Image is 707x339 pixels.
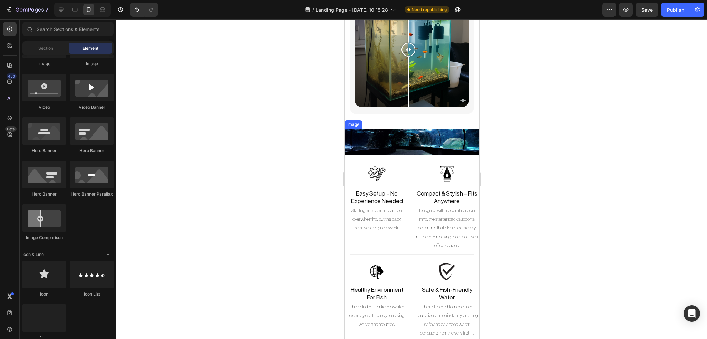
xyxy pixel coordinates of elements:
[70,104,114,110] div: Video Banner
[70,291,114,297] div: Icon List
[345,19,479,339] iframe: Design area
[45,6,48,14] p: 7
[22,191,66,197] div: Hero Banner
[312,6,314,13] span: /
[22,104,66,110] div: Video
[130,3,158,17] div: Undo/Redo
[22,61,66,67] div: Image
[641,7,653,13] span: Save
[70,61,114,67] div: Image
[22,291,66,297] div: Icon
[103,249,114,260] span: Toggle open
[667,6,684,13] div: Publish
[83,45,98,51] span: Element
[22,251,44,258] span: Icon & Line
[22,235,66,241] div: Image Comparison
[70,148,114,154] div: Hero Banner
[684,305,700,322] div: Open Intercom Messenger
[411,7,447,13] span: Need republishing
[636,3,658,17] button: Save
[3,3,51,17] button: 7
[22,148,66,154] div: Hero Banner
[38,45,53,51] span: Section
[661,3,690,17] button: Publish
[70,191,114,197] div: Hero Banner Parallax
[22,22,114,36] input: Search Sections & Elements
[5,126,17,132] div: Beta
[316,6,388,13] span: Landing Page - [DATE] 10:15:28
[7,73,17,79] div: 450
